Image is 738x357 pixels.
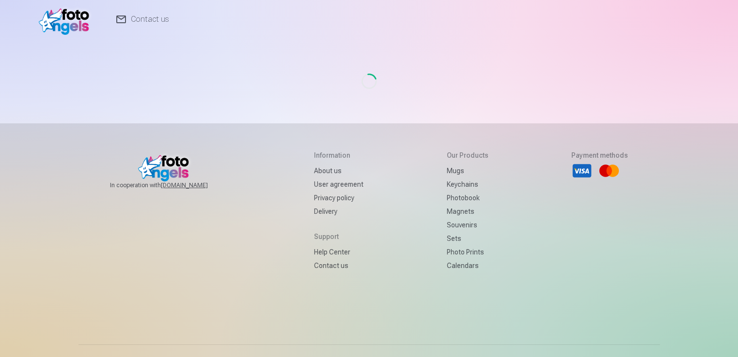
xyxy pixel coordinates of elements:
img: /v1 [39,4,94,35]
a: [DOMAIN_NAME] [161,181,231,189]
a: Delivery [314,205,363,218]
a: Magnets [447,205,488,218]
a: Photo prints [447,245,488,259]
a: Photobook [447,191,488,205]
a: Keychains [447,178,488,191]
li: Mastercard [598,160,620,181]
h5: Information [314,150,363,160]
a: Privacy policy [314,191,363,205]
a: Sets [447,232,488,245]
li: Visa [571,160,593,181]
a: Souvenirs [447,218,488,232]
a: Calendars [447,259,488,272]
a: User agreement [314,178,363,191]
a: Help Center [314,245,363,259]
h5: Our products [447,150,488,160]
a: Contact us [314,259,363,272]
a: Mugs [447,164,488,178]
h5: Payment methods [571,150,628,160]
a: About us [314,164,363,178]
h5: Support [314,232,363,241]
span: In cooperation with [110,181,231,189]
